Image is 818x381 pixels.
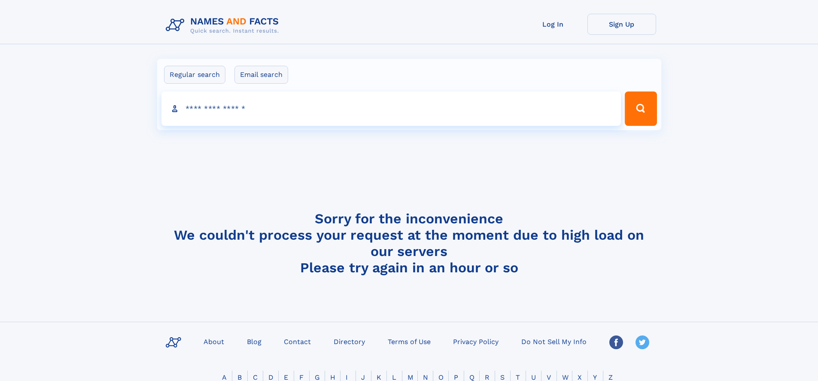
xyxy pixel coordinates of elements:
a: Directory [330,335,368,347]
a: Sign Up [587,14,656,35]
img: Facebook [609,335,623,349]
a: Log In [519,14,587,35]
input: search input [161,91,621,126]
img: Logo Names and Facts [162,14,286,37]
a: Privacy Policy [450,335,502,347]
a: Do Not Sell My Info [518,335,590,347]
a: Contact [280,335,314,347]
a: Terms of Use [384,335,434,347]
button: Search Button [625,91,657,126]
h4: Sorry for the inconvenience We couldn't process your request at the moment due to high load on ou... [162,210,656,276]
label: Regular search [164,66,225,84]
a: About [200,335,228,347]
label: Email search [234,66,288,84]
a: Blog [243,335,265,347]
img: Twitter [636,335,649,349]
